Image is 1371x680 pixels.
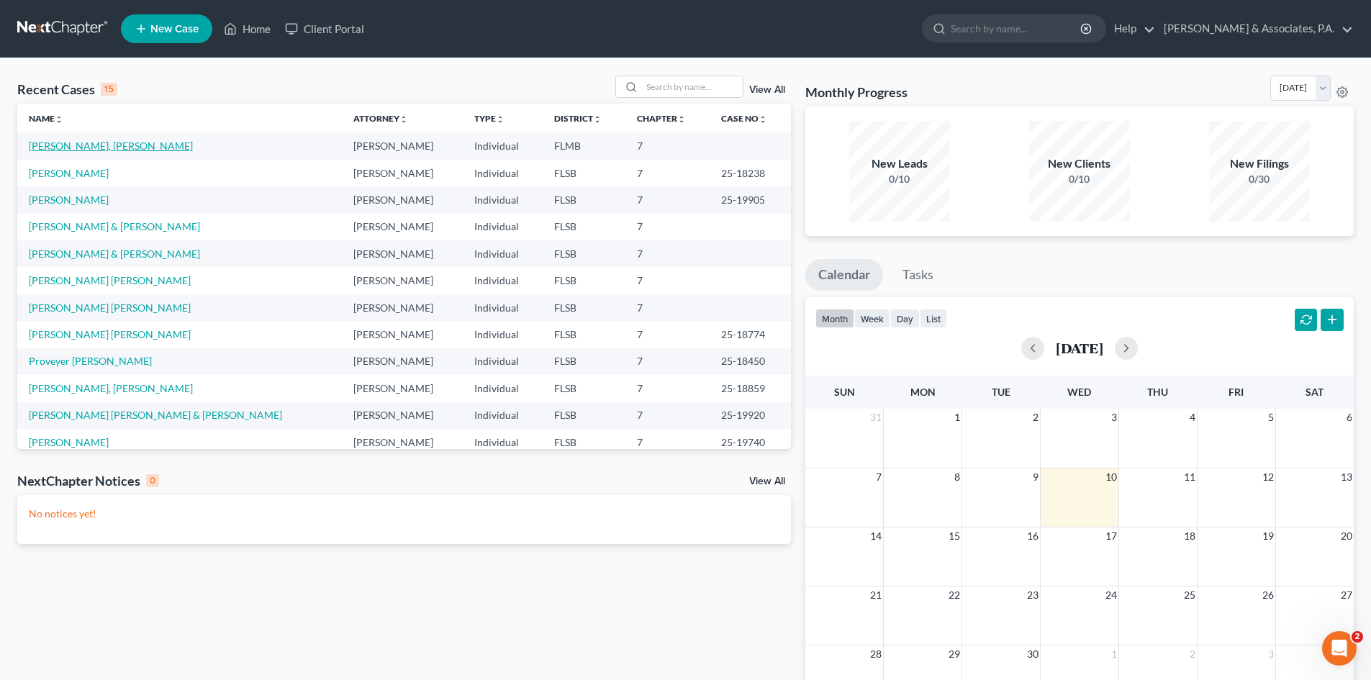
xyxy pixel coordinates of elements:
[1026,586,1040,604] span: 23
[874,468,883,486] span: 7
[1110,409,1118,426] span: 3
[1029,172,1130,186] div: 0/10
[29,220,200,232] a: [PERSON_NAME] & [PERSON_NAME]
[953,468,961,486] span: 8
[1067,386,1091,398] span: Wed
[805,259,883,291] a: Calendar
[625,160,710,186] td: 7
[543,267,625,294] td: FLSB
[947,645,961,663] span: 29
[463,294,542,321] td: Individual
[1209,172,1310,186] div: 0/30
[1345,409,1354,426] span: 6
[29,274,191,286] a: [PERSON_NAME] [PERSON_NAME]
[543,375,625,402] td: FLSB
[543,402,625,429] td: FLSB
[815,309,854,328] button: month
[625,429,710,455] td: 7
[342,429,463,455] td: [PERSON_NAME]
[1104,527,1118,545] span: 17
[463,402,542,429] td: Individual
[463,240,542,267] td: Individual
[1031,409,1040,426] span: 2
[543,186,625,213] td: FLSB
[1261,468,1275,486] span: 12
[29,248,200,260] a: [PERSON_NAME] & [PERSON_NAME]
[951,15,1082,42] input: Search by name...
[1188,409,1197,426] span: 4
[1029,155,1130,172] div: New Clients
[29,355,152,367] a: Proveyer [PERSON_NAME]
[625,348,710,375] td: 7
[1261,527,1275,545] span: 19
[1031,468,1040,486] span: 9
[625,321,710,348] td: 7
[342,402,463,429] td: [PERSON_NAME]
[1182,468,1197,486] span: 11
[463,132,542,159] td: Individual
[342,375,463,402] td: [PERSON_NAME]
[463,321,542,348] td: Individual
[869,409,883,426] span: 31
[146,474,159,487] div: 0
[947,527,961,545] span: 15
[1182,586,1197,604] span: 25
[17,472,159,489] div: NextChapter Notices
[749,476,785,486] a: View All
[625,402,710,429] td: 7
[625,214,710,240] td: 7
[543,132,625,159] td: FLMB
[710,321,791,348] td: 25-18774
[1110,645,1118,663] span: 1
[353,113,408,124] a: Attorneyunfold_more
[625,294,710,321] td: 7
[805,83,908,101] h3: Monthly Progress
[29,113,63,124] a: Nameunfold_more
[342,186,463,213] td: [PERSON_NAME]
[1339,468,1354,486] span: 13
[463,348,542,375] td: Individual
[1209,155,1310,172] div: New Filings
[463,375,542,402] td: Individual
[342,321,463,348] td: [PERSON_NAME]
[342,160,463,186] td: [PERSON_NAME]
[625,375,710,402] td: 7
[543,214,625,240] td: FLSB
[554,113,602,124] a: Districtunfold_more
[217,16,278,42] a: Home
[29,167,109,179] a: [PERSON_NAME]
[1322,631,1357,666] iframe: Intercom live chat
[1229,386,1244,398] span: Fri
[29,409,282,421] a: [PERSON_NAME] [PERSON_NAME] & [PERSON_NAME]
[721,113,767,124] a: Case Nounfold_more
[1188,645,1197,663] span: 2
[834,386,855,398] span: Sun
[625,240,710,267] td: 7
[1147,386,1168,398] span: Thu
[543,294,625,321] td: FLSB
[869,527,883,545] span: 14
[759,115,767,124] i: unfold_more
[625,132,710,159] td: 7
[543,321,625,348] td: FLSB
[29,382,193,394] a: [PERSON_NAME], [PERSON_NAME]
[29,194,109,206] a: [PERSON_NAME]
[1339,586,1354,604] span: 27
[29,328,191,340] a: [PERSON_NAME] [PERSON_NAME]
[1182,527,1197,545] span: 18
[593,115,602,124] i: unfold_more
[1056,340,1103,355] h2: [DATE]
[463,214,542,240] td: Individual
[342,294,463,321] td: [PERSON_NAME]
[543,348,625,375] td: FLSB
[1107,16,1155,42] a: Help
[17,81,117,98] div: Recent Cases
[496,115,504,124] i: unfold_more
[890,259,946,291] a: Tasks
[1026,527,1040,545] span: 16
[1339,527,1354,545] span: 20
[637,113,686,124] a: Chapterunfold_more
[1104,586,1118,604] span: 24
[710,429,791,455] td: 25-19740
[101,83,117,96] div: 15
